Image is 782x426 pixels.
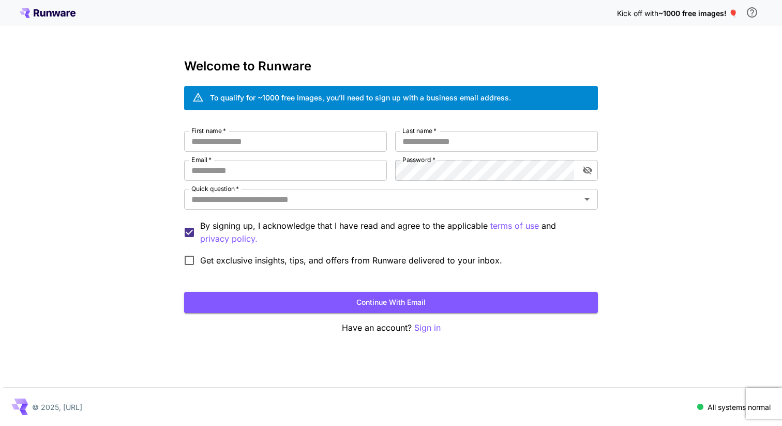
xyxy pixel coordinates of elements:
[617,9,658,18] span: Kick off with
[578,161,597,180] button: toggle password visibility
[210,92,511,103] div: To qualify for ~1000 free images, you’ll need to sign up with a business email address.
[200,232,258,245] p: privacy policy.
[32,402,82,413] p: © 2025, [URL]
[191,155,212,164] label: Email
[414,321,441,334] button: Sign in
[490,219,539,232] p: terms of use
[742,2,762,23] button: In order to qualify for free credit, you need to sign up with a business email address and click ...
[200,219,590,245] p: By signing up, I acknowledge that I have read and agree to the applicable and
[658,9,738,18] span: ~1000 free images! 🎈
[490,219,539,232] button: By signing up, I acknowledge that I have read and agree to the applicable and privacy policy.
[708,402,771,413] p: All systems normal
[184,59,598,74] h3: Welcome to Runware
[200,254,502,267] span: Get exclusive insights, tips, and offers from Runware delivered to your inbox.
[402,126,437,135] label: Last name
[184,292,598,313] button: Continue with email
[402,155,435,164] label: Password
[580,192,594,207] button: Open
[200,232,258,245] button: By signing up, I acknowledge that I have read and agree to the applicable terms of use and
[191,184,239,193] label: Quick question
[184,321,598,334] p: Have an account?
[191,126,226,135] label: First name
